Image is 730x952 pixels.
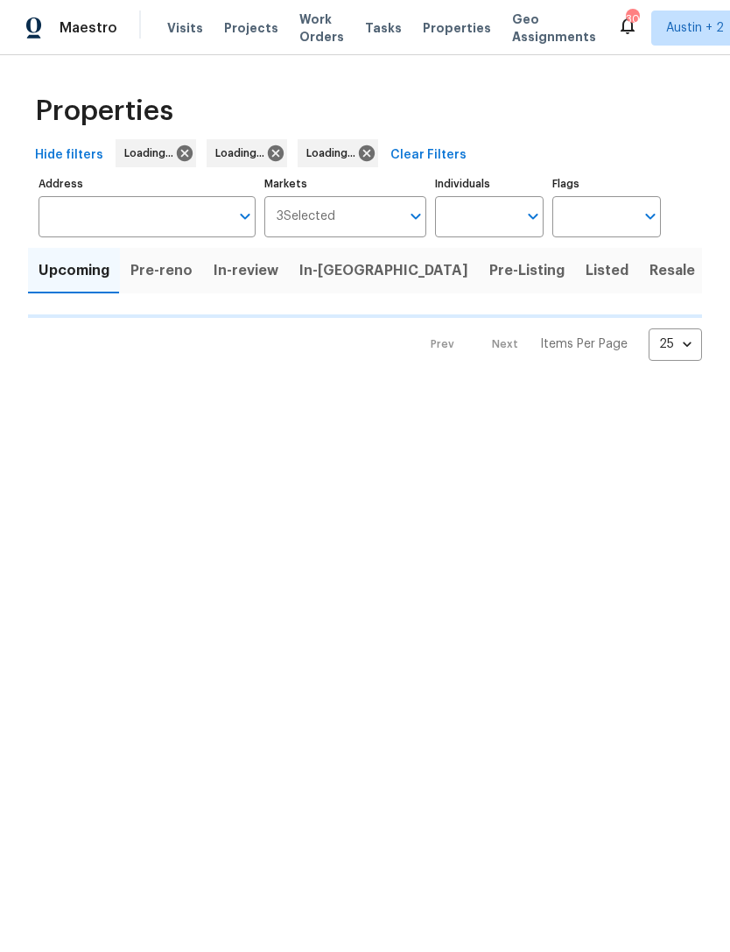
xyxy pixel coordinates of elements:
[299,258,468,283] span: In-[GEOGRAPHIC_DATA]
[489,258,565,283] span: Pre-Listing
[28,139,110,172] button: Hide filters
[540,335,628,353] p: Items Per Page
[207,139,287,167] div: Loading...
[39,258,109,283] span: Upcoming
[116,139,196,167] div: Loading...
[638,204,663,229] button: Open
[404,204,428,229] button: Open
[39,179,256,189] label: Address
[435,179,544,189] label: Individuals
[60,19,117,37] span: Maestro
[277,209,335,224] span: 3 Selected
[224,19,278,37] span: Projects
[626,11,638,28] div: 30
[124,145,180,162] span: Loading...
[512,11,596,46] span: Geo Assignments
[649,321,702,367] div: 25
[383,139,474,172] button: Clear Filters
[215,145,271,162] span: Loading...
[390,145,467,166] span: Clear Filters
[521,204,545,229] button: Open
[167,19,203,37] span: Visits
[306,145,362,162] span: Loading...
[264,179,427,189] label: Markets
[35,145,103,166] span: Hide filters
[35,102,173,120] span: Properties
[666,19,724,37] span: Austin + 2
[299,11,344,46] span: Work Orders
[298,139,378,167] div: Loading...
[552,179,661,189] label: Flags
[233,204,257,229] button: Open
[365,22,402,34] span: Tasks
[130,258,193,283] span: Pre-reno
[214,258,278,283] span: In-review
[649,258,695,283] span: Resale
[414,328,702,361] nav: Pagination Navigation
[423,19,491,37] span: Properties
[586,258,628,283] span: Listed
